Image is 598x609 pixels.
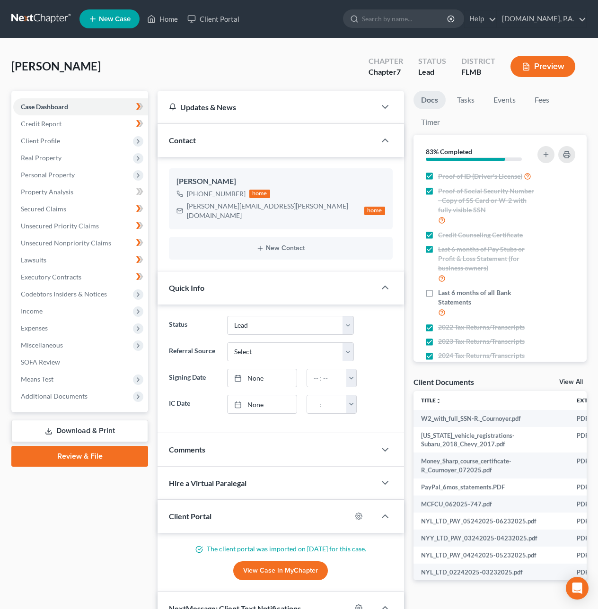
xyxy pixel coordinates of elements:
[164,342,222,361] label: Referral Source
[169,445,205,454] span: Comments
[183,10,244,27] a: Client Portal
[249,190,270,198] div: home
[413,513,569,530] td: NYL_LTD_PAY_05242025-06232025.pdf
[438,186,536,215] span: Proof of Social Security Number - Copy of SS Card or W-2 with fully visible SSN
[13,217,148,235] a: Unsecured Priority Claims
[413,427,569,453] td: [US_STATE]_vehicle_registrations-Subaru_2018_Chevy_2017.pdf
[164,369,222,388] label: Signing Date
[176,244,385,252] button: New Contact
[418,67,446,78] div: Lead
[21,239,111,247] span: Unsecured Nonpriority Claims
[413,377,474,387] div: Client Documents
[438,172,522,181] span: Proof of ID (Driver's License)
[413,530,569,547] td: NYY_LTD_PAY_03242025-04232025.pdf
[21,358,60,366] span: SOFA Review
[142,10,183,27] a: Home
[413,547,569,564] td: NYL_LTD_PAY_04242025-05232025.pdf
[233,561,328,580] a: View Case in MyChapter
[164,395,222,414] label: IC Date
[413,478,569,496] td: PayPal_6mos_statements.PDF
[13,269,148,286] a: Executory Contracts
[228,369,297,387] a: None
[438,322,525,332] span: 2022 Tax Returns/Transcripts
[396,67,401,76] span: 7
[413,496,569,513] td: MCFCU_062025-747.pdf
[21,154,62,162] span: Real Property
[169,283,204,292] span: Quick Info
[486,91,523,109] a: Events
[187,201,361,220] div: [PERSON_NAME][EMAIL_ADDRESS][PERSON_NAME][DOMAIN_NAME]
[169,478,246,487] span: Hire a Virtual Paralegal
[21,222,99,230] span: Unsecured Priority Claims
[21,103,68,111] span: Case Dashboard
[169,544,393,554] p: The client portal was imported on [DATE] for this case.
[426,148,472,156] strong: 83% Completed
[169,136,196,145] span: Contact
[13,183,148,200] a: Property Analysis
[413,452,569,478] td: Money_Sharp_course_certificate-R_Cournoyer_072025.pdf
[438,244,536,273] span: Last 6 months of Pay Stubs or Profit & Loss Statement (for business owners)
[449,91,482,109] a: Tasks
[510,56,575,77] button: Preview
[21,205,66,213] span: Secured Claims
[438,288,536,307] span: Last 6 months of all Bank Statements
[559,379,583,385] a: View All
[21,375,53,383] span: Means Test
[413,91,446,109] a: Docs
[369,56,403,67] div: Chapter
[307,395,347,413] input: -- : --
[369,67,403,78] div: Chapter
[21,188,73,196] span: Property Analysis
[413,410,569,427] td: W2_with_full_SSN-R._Cournoyer.pdf
[21,307,43,315] span: Income
[21,137,60,145] span: Client Profile
[11,446,148,467] a: Review & File
[566,577,589,600] div: Open Intercom Messenger
[169,102,364,112] div: Updates & News
[11,59,101,73] span: [PERSON_NAME]
[461,56,495,67] div: District
[21,324,48,332] span: Expenses
[13,200,148,217] a: Secured Claims
[413,113,448,131] a: Timer
[164,316,222,335] label: Status
[169,512,211,521] span: Client Portal
[438,230,523,240] span: Credit Counseling Certificate
[497,10,586,27] a: [DOMAIN_NAME], P.A.
[11,420,148,442] a: Download & Print
[21,273,81,281] span: Executory Contracts
[21,120,62,128] span: Credit Report
[13,252,148,269] a: Lawsuits
[362,10,448,27] input: Search by name...
[21,290,107,298] span: Codebtors Insiders & Notices
[21,392,88,400] span: Additional Documents
[13,98,148,115] a: Case Dashboard
[99,16,131,23] span: New Case
[461,67,495,78] div: FLMB
[413,564,569,581] td: NYL_LTD_02242025-03232025.pdf
[436,398,441,404] i: unfold_more
[527,91,557,109] a: Fees
[307,369,347,387] input: -- : --
[21,256,46,264] span: Lawsuits
[438,337,525,346] span: 2023 Tax Returns/Transcripts
[21,171,75,179] span: Personal Property
[438,351,525,360] span: 2024 Tax Returns/Transcripts
[13,115,148,132] a: Credit Report
[21,341,63,349] span: Miscellaneous
[13,235,148,252] a: Unsecured Nonpriority Claims
[418,56,446,67] div: Status
[176,176,385,187] div: [PERSON_NAME]
[187,189,246,199] div: [PHONE_NUMBER]
[421,397,441,404] a: Titleunfold_more
[228,395,297,413] a: None
[364,207,385,215] div: home
[13,354,148,371] a: SOFA Review
[465,10,496,27] a: Help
